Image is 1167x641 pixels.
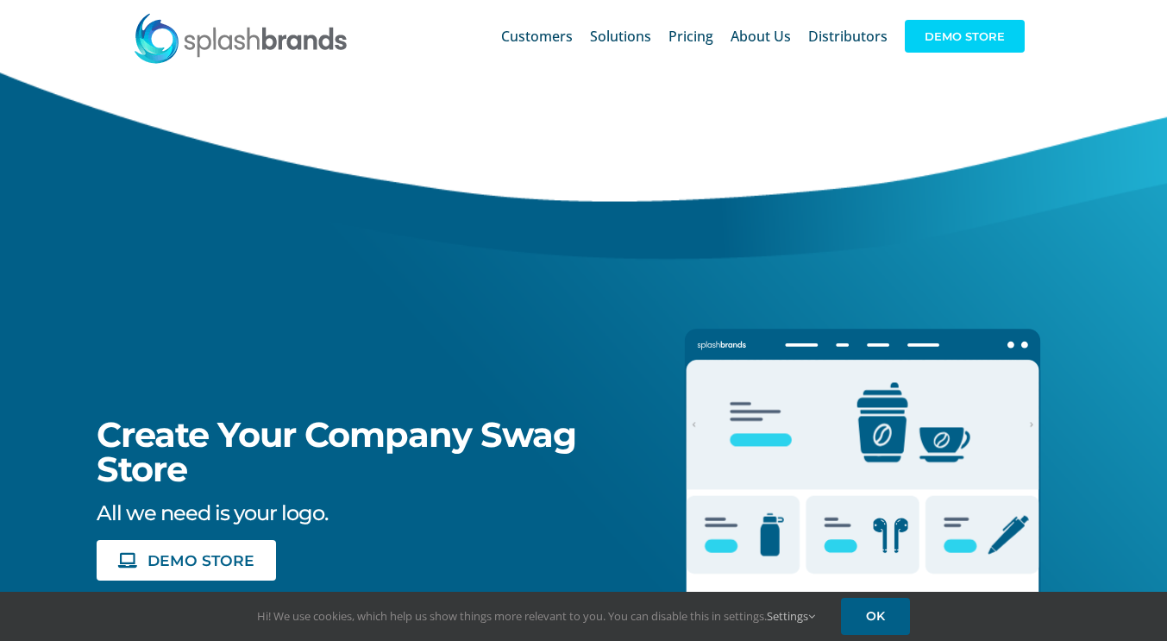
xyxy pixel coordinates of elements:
a: OK [841,598,910,635]
span: Customers [501,29,573,43]
a: DEMO STORE [905,9,1025,64]
span: Solutions [590,29,651,43]
a: Distributors [808,9,888,64]
span: All we need is your logo. [97,500,328,525]
span: Distributors [808,29,888,43]
span: Pricing [668,29,713,43]
span: Hi! We use cookies, which help us show things more relevant to you. You can disable this in setti... [257,608,815,624]
a: Customers [501,9,573,64]
a: Pricing [668,9,713,64]
img: SplashBrands.com Logo [133,12,348,64]
nav: Main Menu [501,9,1025,64]
span: DEMO STORE [905,20,1025,53]
span: About Us [731,29,791,43]
span: Create Your Company Swag Store [97,413,576,490]
a: DEMO STORE [97,540,276,581]
span: DEMO STORE [147,553,254,568]
a: Settings [767,608,815,624]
